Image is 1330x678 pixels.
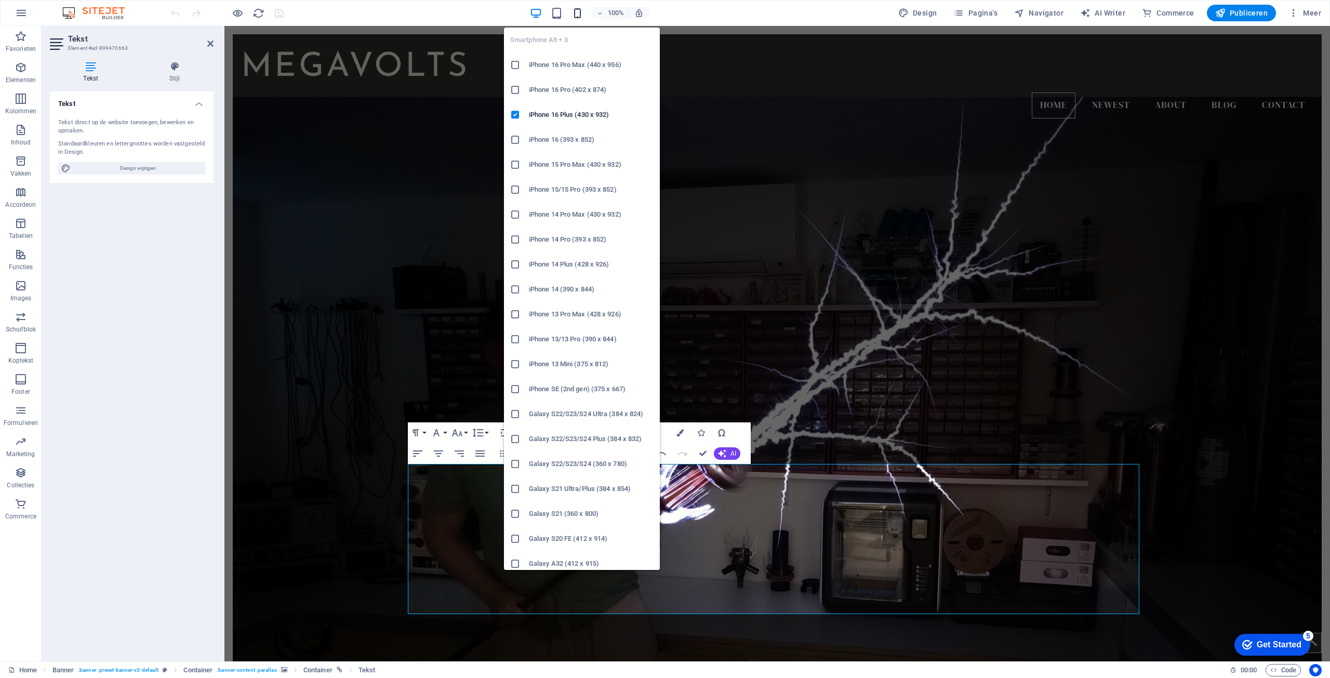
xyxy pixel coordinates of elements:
[529,84,654,96] h6: iPhone 16 Pro (402 x 874)
[74,162,202,175] span: Design wijzigen
[949,5,1002,21] button: Pagina's
[10,169,32,178] p: Vakken
[358,664,375,676] span: Klik om te selecteren, dubbelklik om te bewerken
[136,61,214,83] h4: Stijl
[529,308,654,321] h6: iPhone 13 Pro Max (428 x 926)
[7,481,34,489] p: Collecties
[217,664,276,676] span: . banner-content .parallax
[1270,664,1296,676] span: Code
[1288,8,1321,18] span: Meer
[529,283,654,296] h6: iPhone 14 (390 x 844)
[8,664,37,676] a: Klik om selectie op te heffen, dubbelklik om Pagina's te open
[163,667,167,673] i: Dit element is een aanpasbare voorinstelling
[252,7,264,19] i: Pagina opnieuw laden
[337,667,342,673] i: Dit element is gelinkt
[529,233,654,246] h6: iPhone 14 Pro (393 x 852)
[496,422,515,443] button: Increase Indent
[529,533,654,545] h6: Galaxy S20 FE (412 x 914)
[5,107,37,115] p: Kolommen
[9,232,33,240] p: Tabellen
[672,443,692,464] button: Redo (Ctrl+Shift+Z)
[894,5,941,21] div: Design (Ctrl+Alt+Y)
[11,388,30,396] p: Footer
[894,5,941,21] button: Design
[449,443,469,464] button: Align Right
[68,34,214,44] h2: Tekst
[5,201,36,209] p: Accordeon
[529,358,654,370] h6: iPhone 13 Mini (375 x 812)
[31,11,75,21] div: Get Started
[449,422,469,443] button: Font Size
[6,45,36,53] p: Favorieten
[408,443,428,464] button: Align Left
[1241,664,1257,676] span: 00 00
[1248,666,1249,674] span: :
[6,76,36,84] p: Elementen
[529,59,654,71] h6: iPhone 16 Pro Max (440 x 956)
[470,422,490,443] button: Line Height
[6,325,36,334] p: Schuifblok
[670,422,690,443] button: Colors
[52,664,376,676] nav: breadcrumb
[529,183,654,196] h6: iPhone 15/15 Pro (393 x 852)
[1076,5,1129,21] button: AI Writer
[9,263,33,271] p: Functies
[58,140,205,157] div: Standaardkleuren en lettergroottes worden vastgesteld in Design.
[529,458,654,470] h6: Galaxy S22/S23/S24 (360 x 780)
[281,667,287,673] i: Dit element bevat een achtergrond
[1010,5,1068,21] button: Navigator
[529,557,654,570] h6: Galaxy A32 (412 x 915)
[60,7,138,19] img: Editor Logo
[1014,8,1063,18] span: Navigator
[529,383,654,395] h6: iPhone SE (2nd gen) (375 x 667)
[5,512,36,521] p: Commerce
[252,7,264,19] button: reload
[651,443,671,464] button: Undo (Ctrl+Z)
[8,356,34,365] p: Koptekst
[429,422,448,443] button: Font Family
[1230,664,1257,676] h6: Sessietijd
[529,109,654,121] h6: iPhone 16 Plus (430 x 932)
[495,443,515,464] button: Unordered List
[529,483,654,495] h6: Galaxy S21 Ultra/Plus (384 x 854)
[1215,8,1268,18] span: Publiceren
[693,443,713,464] button: Confirm (Ctrl+⏎)
[11,138,31,147] p: Inhoud
[10,294,32,302] p: Images
[8,5,84,27] div: Get Started 5 items remaining, 0% complete
[1284,5,1325,21] button: Meer
[953,8,997,18] span: Pagina's
[58,118,205,136] div: Tekst direct op de website toevoegen, bewerken en opmaken.
[529,158,654,171] h6: iPhone 15 Pro Max (430 x 932)
[6,450,35,458] p: Marketing
[78,664,158,676] span: . banner .preset-banner-v3-default
[1138,5,1199,21] button: Commerce
[529,258,654,271] h6: iPhone 14 Plus (428 x 926)
[1142,8,1194,18] span: Commerce
[50,91,214,110] h4: Tekst
[68,44,193,53] h3: Element #ed-899470663
[303,664,332,676] span: Klik om te selecteren, dubbelklik om te bewerken
[1207,5,1276,21] button: Publiceren
[529,408,654,420] h6: Galaxy S22/S23/S24 Ultra (384 x 824)
[529,208,654,221] h6: iPhone 14 Pro Max (430 x 932)
[592,7,629,19] button: 100%
[1080,8,1125,18] span: AI Writer
[691,422,711,443] button: Icons
[4,419,38,427] p: Formulieren
[52,664,74,676] span: Klik om te selecteren, dubbelklik om te bewerken
[58,162,205,175] button: Design wijzigen
[714,447,740,460] button: AI
[712,422,731,443] button: Special Characters
[529,433,654,445] h6: Galaxy S22/S23/S24 Plus (384 x 832)
[50,61,136,83] h4: Tekst
[429,443,448,464] button: Align Center
[1309,664,1322,676] button: Usercentrics
[529,134,654,146] h6: iPhone 16 (393 x 852)
[529,333,654,345] h6: iPhone 13/13 Pro (390 x 844)
[607,7,624,19] h6: 100%
[1266,664,1301,676] button: Code
[77,2,87,12] div: 5
[408,422,428,443] button: Paragraph Format
[470,443,490,464] button: Align Justify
